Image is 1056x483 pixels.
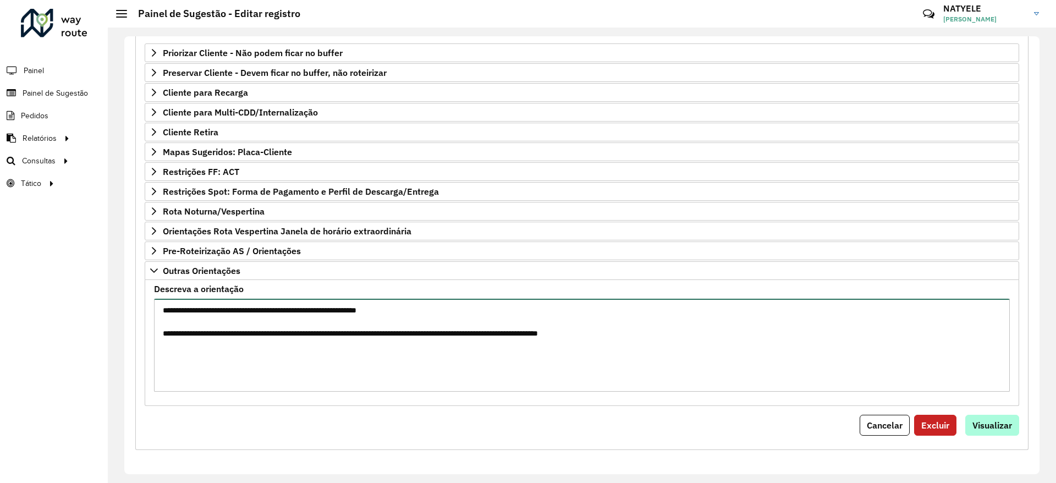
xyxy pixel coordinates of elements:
button: Visualizar [965,415,1019,436]
a: Contato Rápido [917,2,941,26]
span: Consultas [22,155,56,167]
a: Pre-Roteirização AS / Orientações [145,241,1019,260]
button: Cancelar [860,415,910,436]
div: Outras Orientações [145,280,1019,406]
span: Orientações Rota Vespertina Janela de horário extraordinária [163,227,411,235]
a: Cliente para Recarga [145,83,1019,102]
h2: Painel de Sugestão - Editar registro [127,8,300,20]
span: Tático [21,178,41,189]
a: Cliente para Multi-CDD/Internalização [145,103,1019,122]
span: Priorizar Cliente - Não podem ficar no buffer [163,48,343,57]
span: [PERSON_NAME] [943,14,1026,24]
span: Cliente Retira [163,128,218,136]
span: Cliente para Recarga [163,88,248,97]
a: Outras Orientações [145,261,1019,280]
span: Restrições FF: ACT [163,167,239,176]
span: Pedidos [21,110,48,122]
span: Relatórios [23,133,57,144]
a: Priorizar Cliente - Não podem ficar no buffer [145,43,1019,62]
a: Rota Noturna/Vespertina [145,202,1019,221]
span: Mapas Sugeridos: Placa-Cliente [163,147,292,156]
span: Painel [24,65,44,76]
button: Excluir [914,415,956,436]
span: Rota Noturna/Vespertina [163,207,265,216]
span: Outras Orientações [163,266,240,275]
span: Cliente para Multi-CDD/Internalização [163,108,318,117]
span: Painel de Sugestão [23,87,88,99]
span: Restrições Spot: Forma de Pagamento e Perfil de Descarga/Entrega [163,187,439,196]
span: Pre-Roteirização AS / Orientações [163,246,301,255]
span: Visualizar [972,420,1012,431]
a: Orientações Rota Vespertina Janela de horário extraordinária [145,222,1019,240]
label: Descreva a orientação [154,282,244,295]
span: Excluir [921,420,949,431]
h3: NATYELE [943,3,1026,14]
a: Preservar Cliente - Devem ficar no buffer, não roteirizar [145,63,1019,82]
a: Mapas Sugeridos: Placa-Cliente [145,142,1019,161]
a: Cliente Retira [145,123,1019,141]
span: Cancelar [867,420,903,431]
a: Restrições FF: ACT [145,162,1019,181]
span: Preservar Cliente - Devem ficar no buffer, não roteirizar [163,68,387,77]
a: Restrições Spot: Forma de Pagamento e Perfil de Descarga/Entrega [145,182,1019,201]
